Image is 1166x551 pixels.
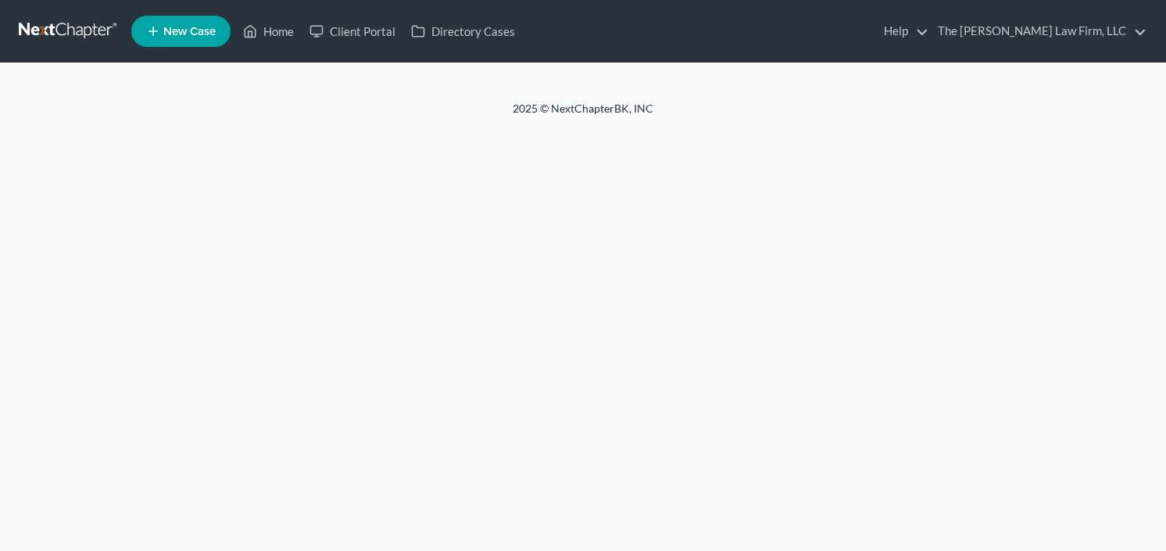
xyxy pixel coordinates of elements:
a: Home [235,17,302,45]
div: 2025 © NextChapterBK, INC [138,101,1028,129]
a: The [PERSON_NAME] Law Firm, LLC [930,17,1146,45]
a: Client Portal [302,17,403,45]
a: Directory Cases [403,17,523,45]
a: Help [876,17,928,45]
new-legal-case-button: New Case [131,16,231,47]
